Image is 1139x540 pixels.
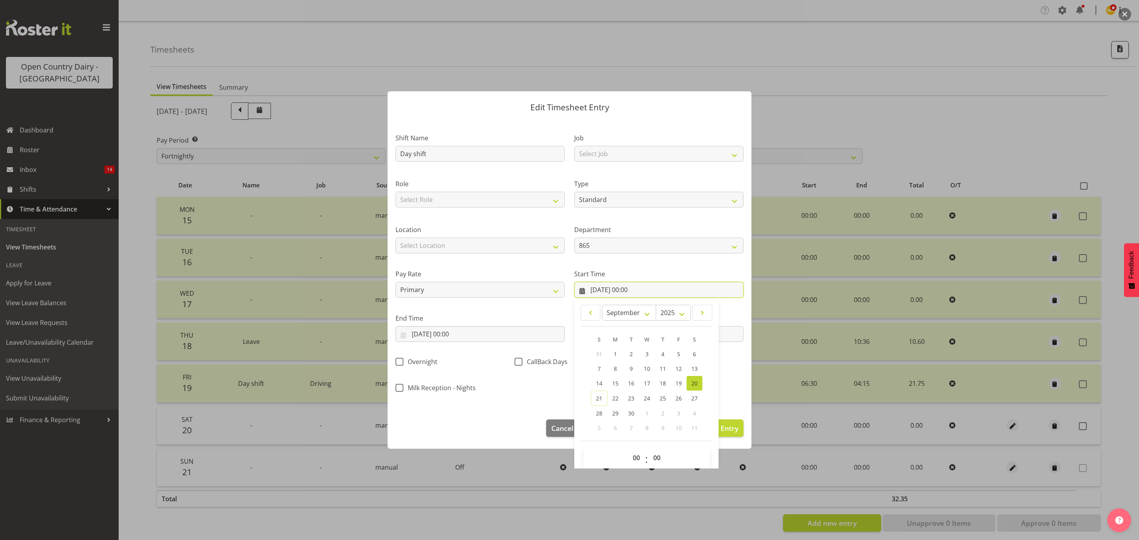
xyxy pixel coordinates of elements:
label: Type [574,179,744,189]
label: End Time [395,313,565,323]
a: 21 [591,391,607,406]
span: 12 [675,365,682,372]
a: 11 [655,361,671,376]
a: 20 [687,376,702,391]
span: 1 [614,350,617,358]
span: Milk Reception - Nights [403,384,476,392]
span: W [644,336,649,343]
a: 24 [639,391,655,406]
span: 5 [677,350,680,358]
span: 4 [661,350,664,358]
label: Shift Name [395,133,565,143]
a: 29 [607,406,623,421]
span: 14 [596,380,602,387]
a: 8 [607,361,623,376]
a: 12 [671,361,687,376]
span: T [630,336,633,343]
span: 10 [644,365,650,372]
span: 22 [612,395,619,402]
span: 1 [645,410,649,417]
button: Cancel [546,419,579,437]
a: 10 [639,361,655,376]
input: Click to select... [395,326,565,342]
span: 6 [693,350,696,358]
a: 28 [591,406,607,421]
span: 19 [675,380,682,387]
p: Edit Timesheet Entry [395,103,744,111]
span: 7 [630,424,633,432]
a: 27 [687,391,702,406]
a: 23 [623,391,639,406]
input: Click to select... [574,282,744,298]
span: Update Entry [694,423,738,433]
span: 3 [677,410,680,417]
span: 16 [628,380,634,387]
span: 8 [645,424,649,432]
span: F [677,336,680,343]
span: 23 [628,395,634,402]
span: 9 [630,365,633,372]
span: 15 [612,380,619,387]
span: 13 [691,365,698,372]
span: 27 [691,395,698,402]
a: 2 [623,347,639,361]
span: T [661,336,664,343]
label: Job [574,133,744,143]
span: CallBack Days [522,358,568,366]
span: 7 [598,365,601,372]
span: 2 [630,350,633,358]
span: 20 [691,380,698,387]
span: 30 [628,410,634,417]
span: 8 [614,365,617,372]
a: 1 [607,347,623,361]
a: 22 [607,391,623,406]
span: 6 [614,424,617,432]
span: S [598,336,601,343]
a: 9 [623,361,639,376]
span: 28 [596,410,602,417]
span: 21 [596,395,602,402]
span: 2 [661,410,664,417]
a: 30 [623,406,639,421]
label: Location [395,225,565,234]
a: 16 [623,376,639,391]
span: Cancel [551,423,573,433]
a: 5 [671,347,687,361]
span: Feedback [1128,251,1135,279]
label: Start Time [574,269,744,279]
a: 19 [671,376,687,391]
span: 18 [660,380,666,387]
span: : [645,450,648,470]
span: 25 [660,395,666,402]
a: 17 [639,376,655,391]
a: 15 [607,376,623,391]
span: 4 [693,410,696,417]
span: 17 [644,380,650,387]
a: 25 [655,391,671,406]
span: 31 [596,350,602,358]
input: Shift Name [395,146,565,162]
button: Feedback - Show survey [1124,243,1139,297]
span: 11 [660,365,666,372]
span: 24 [644,395,650,402]
a: 26 [671,391,687,406]
span: Overnight [403,358,437,366]
a: 3 [639,347,655,361]
a: 18 [655,376,671,391]
a: 4 [655,347,671,361]
span: 26 [675,395,682,402]
span: 11 [691,424,698,432]
span: M [613,336,618,343]
img: help-xxl-2.png [1115,516,1123,524]
span: 10 [675,424,682,432]
a: 14 [591,376,607,391]
span: 5 [598,424,601,432]
span: 3 [645,350,649,358]
label: Role [395,179,565,189]
span: 29 [612,410,619,417]
span: S [693,336,696,343]
span: 9 [661,424,664,432]
label: Pay Rate [395,269,565,279]
a: 7 [591,361,607,376]
label: Department [574,225,744,234]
